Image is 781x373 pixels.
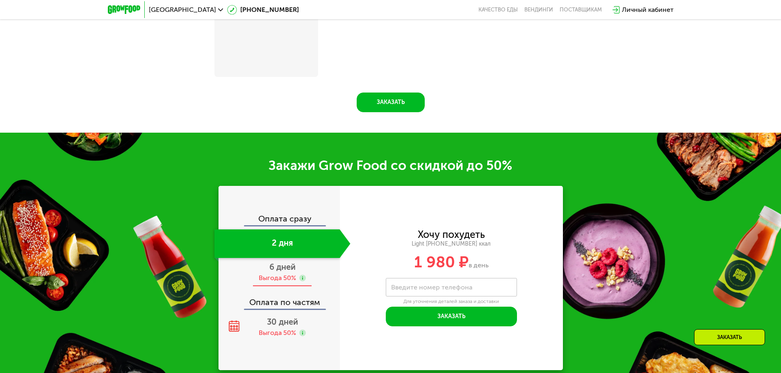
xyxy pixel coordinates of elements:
[149,7,216,13] span: [GEOGRAPHIC_DATA]
[524,7,553,13] a: Вендинги
[219,215,340,225] div: Оплата сразу
[469,261,489,269] span: в день
[478,7,518,13] a: Качество еды
[560,7,602,13] div: поставщикам
[622,5,674,15] div: Личный кабинет
[386,298,517,305] div: Для уточнения деталей заказа и доставки
[391,285,472,289] label: Введите номер телефона
[340,240,563,248] div: Light [PHONE_NUMBER] ккал
[259,274,296,283] div: Выгода 50%
[259,328,296,337] div: Выгода 50%
[357,93,425,112] button: Заказать
[694,329,765,345] div: Заказать
[219,290,340,309] div: Оплата по частям
[386,307,517,326] button: Заказать
[267,317,298,327] span: 30 дней
[418,230,485,239] div: Хочу похудеть
[269,262,296,272] span: 6 дней
[414,253,469,271] span: 1 980 ₽
[227,5,299,15] a: [PHONE_NUMBER]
